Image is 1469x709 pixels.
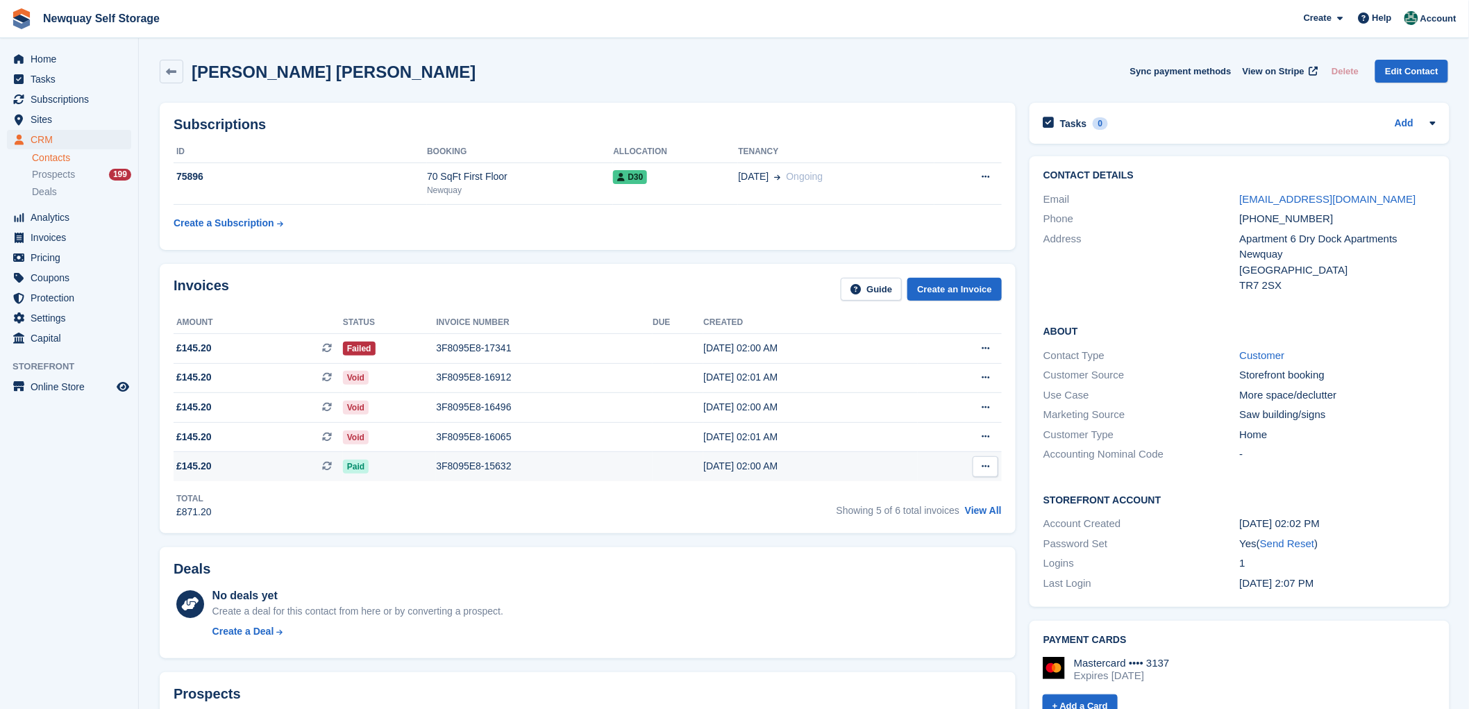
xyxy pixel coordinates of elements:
[907,278,1002,301] a: Create an Invoice
[1130,60,1232,83] button: Sync payment methods
[703,459,918,474] div: [DATE] 02:00 AM
[174,561,210,577] h2: Deals
[31,208,114,227] span: Analytics
[1093,117,1109,130] div: 0
[841,278,902,301] a: Guide
[174,117,1002,133] h2: Subscriptions
[343,342,376,356] span: Failed
[1043,516,1240,532] div: Account Created
[7,268,131,287] a: menu
[1043,576,1240,592] div: Last Login
[174,216,274,231] div: Create a Subscription
[613,141,738,163] th: Allocation
[7,49,131,69] a: menu
[1074,657,1170,669] div: Mastercard •••• 3137
[176,505,212,519] div: £871.20
[343,460,369,474] span: Paid
[1257,537,1318,549] span: ( )
[12,360,138,374] span: Storefront
[1240,262,1436,278] div: [GEOGRAPHIC_DATA]
[703,430,918,444] div: [DATE] 02:01 AM
[7,228,131,247] a: menu
[1240,367,1436,383] div: Storefront booking
[1260,537,1314,549] a: Send Reset
[176,400,212,415] span: £145.20
[31,90,114,109] span: Subscriptions
[1395,116,1413,132] a: Add
[31,248,114,267] span: Pricing
[427,184,613,197] div: Newquay
[1043,657,1065,679] img: Mastercard Logo
[787,171,823,182] span: Ongoing
[738,169,769,184] span: [DATE]
[31,49,114,69] span: Home
[1240,407,1436,423] div: Saw building/signs
[703,312,918,334] th: Created
[174,312,343,334] th: Amount
[653,312,703,334] th: Due
[343,401,369,415] span: Void
[1043,170,1436,181] h2: Contact Details
[7,308,131,328] a: menu
[427,141,613,163] th: Booking
[212,624,503,639] a: Create a Deal
[1043,556,1240,572] div: Logins
[176,430,212,444] span: £145.20
[613,170,647,184] span: D30
[738,141,934,163] th: Tenancy
[32,151,131,165] a: Contacts
[427,169,613,184] div: 70 SqFt First Floor
[1074,669,1170,682] div: Expires [DATE]
[436,400,653,415] div: 3F8095E8-16496
[7,110,131,129] a: menu
[1043,348,1240,364] div: Contact Type
[31,228,114,247] span: Invoices
[192,62,476,81] h2: [PERSON_NAME] [PERSON_NAME]
[31,110,114,129] span: Sites
[343,431,369,444] span: Void
[1043,536,1240,552] div: Password Set
[1043,635,1436,646] h2: Payment cards
[1304,11,1332,25] span: Create
[1060,117,1087,130] h2: Tasks
[32,185,131,199] a: Deals
[1043,324,1436,337] h2: About
[174,141,427,163] th: ID
[436,430,653,444] div: 3F8095E8-16065
[436,341,653,356] div: 3F8095E8-17341
[1043,427,1240,443] div: Customer Type
[436,312,653,334] th: Invoice number
[32,168,75,181] span: Prospects
[7,90,131,109] a: menu
[1375,60,1448,83] a: Edit Contact
[1240,427,1436,443] div: Home
[176,492,212,505] div: Total
[343,312,437,334] th: Status
[174,686,241,702] h2: Prospects
[32,185,57,199] span: Deals
[1237,60,1321,83] a: View on Stripe
[115,378,131,395] a: Preview store
[1240,536,1436,552] div: Yes
[1240,349,1285,361] a: Customer
[31,308,114,328] span: Settings
[1043,387,1240,403] div: Use Case
[7,130,131,149] a: menu
[436,459,653,474] div: 3F8095E8-15632
[7,377,131,397] a: menu
[1373,11,1392,25] span: Help
[212,587,503,604] div: No deals yet
[7,248,131,267] a: menu
[1043,192,1240,208] div: Email
[703,370,918,385] div: [DATE] 02:01 AM
[1043,407,1240,423] div: Marketing Source
[1240,278,1436,294] div: TR7 2SX
[176,370,212,385] span: £145.20
[7,288,131,308] a: menu
[31,130,114,149] span: CRM
[1240,193,1416,205] a: [EMAIL_ADDRESS][DOMAIN_NAME]
[1240,387,1436,403] div: More space/declutter
[7,69,131,89] a: menu
[1243,65,1304,78] span: View on Stripe
[176,341,212,356] span: £145.20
